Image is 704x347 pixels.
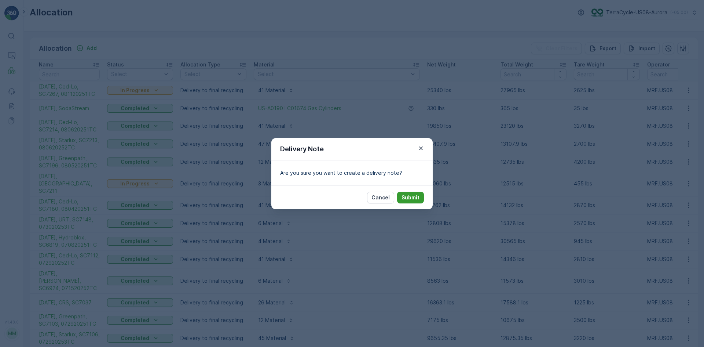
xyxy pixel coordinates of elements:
[280,169,424,177] p: Are you sure you want to create a delivery note?
[397,192,424,203] button: Submit
[371,194,390,201] p: Cancel
[401,194,419,201] p: Submit
[367,192,394,203] button: Cancel
[280,144,324,154] p: Delivery Note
